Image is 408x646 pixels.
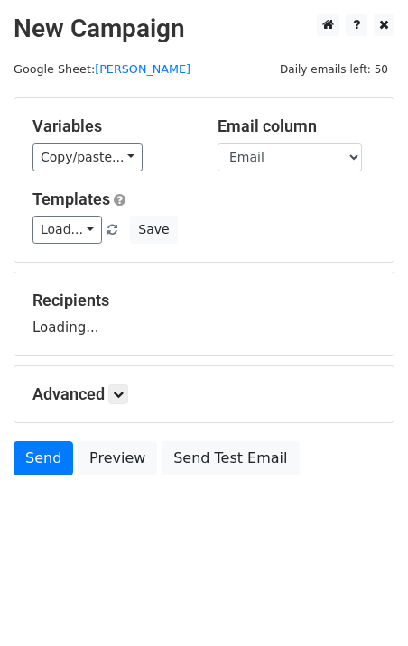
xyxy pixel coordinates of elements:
[218,116,376,136] h5: Email column
[32,116,190,136] h5: Variables
[14,14,394,44] h2: New Campaign
[32,384,376,404] h5: Advanced
[95,62,190,76] a: [PERSON_NAME]
[162,441,299,475] a: Send Test Email
[274,60,394,79] span: Daily emails left: 50
[78,441,157,475] a: Preview
[32,291,376,337] div: Loading...
[274,62,394,76] a: Daily emails left: 50
[32,291,376,310] h5: Recipients
[14,62,190,76] small: Google Sheet:
[32,189,110,208] a: Templates
[32,143,143,171] a: Copy/paste...
[14,441,73,475] a: Send
[130,216,177,244] button: Save
[32,216,102,244] a: Load...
